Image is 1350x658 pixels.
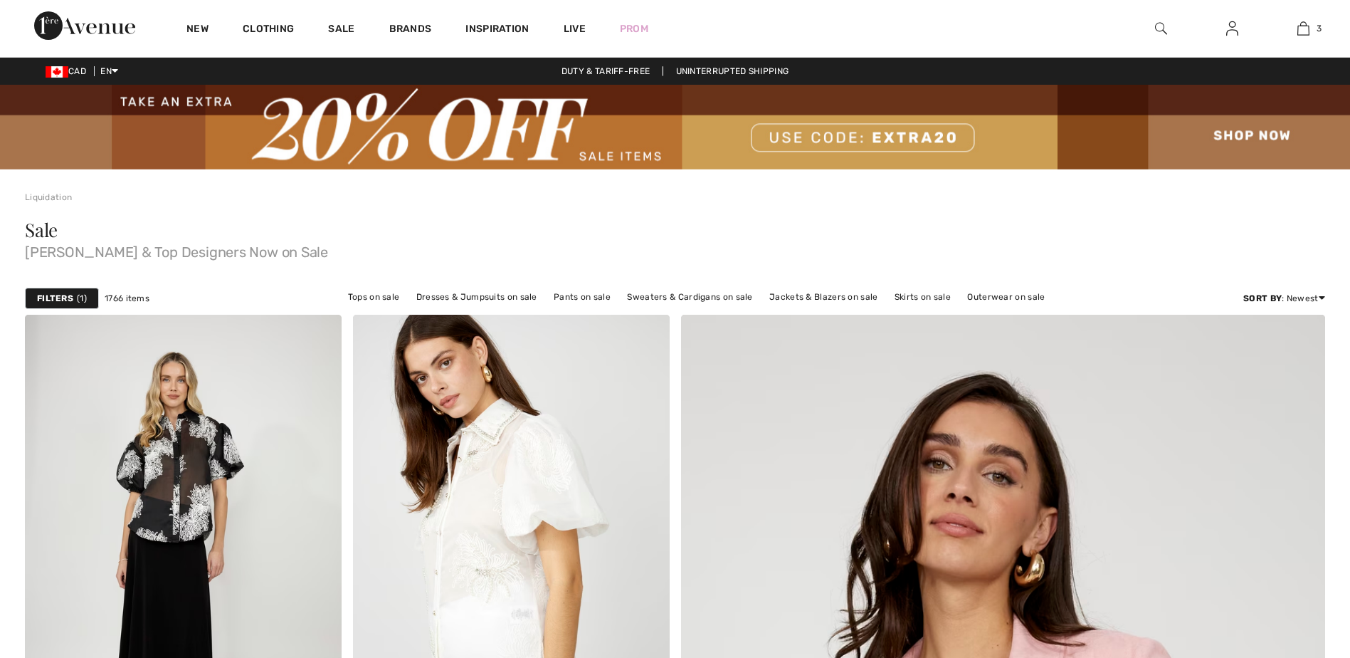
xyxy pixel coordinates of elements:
[1155,20,1167,37] img: search the website
[564,21,586,36] a: Live
[409,288,544,306] a: Dresses & Jumpsuits on sale
[620,21,648,36] a: Prom
[1215,20,1250,38] a: Sign In
[25,217,58,242] span: Sale
[105,292,149,305] span: 1766 items
[243,23,294,38] a: Clothing
[77,292,87,305] span: 1
[1226,20,1238,37] img: My Info
[762,288,885,306] a: Jackets & Blazers on sale
[25,239,1325,259] span: [PERSON_NAME] & Top Designers Now on Sale
[46,66,68,78] img: Canadian Dollar
[620,288,759,306] a: Sweaters & Cardigans on sale
[1243,292,1325,305] div: : Newest
[465,23,529,38] span: Inspiration
[389,23,432,38] a: Brands
[1297,20,1309,37] img: My Bag
[1243,293,1282,303] strong: Sort By
[547,288,618,306] a: Pants on sale
[186,23,209,38] a: New
[1268,20,1338,37] a: 3
[100,66,118,76] span: EN
[887,288,958,306] a: Skirts on sale
[25,192,72,202] a: Liquidation
[960,288,1052,306] a: Outerwear on sale
[1317,22,1322,35] span: 3
[341,288,407,306] a: Tops on sale
[37,292,73,305] strong: Filters
[46,66,92,76] span: CAD
[34,11,135,40] img: 1ère Avenue
[328,23,354,38] a: Sale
